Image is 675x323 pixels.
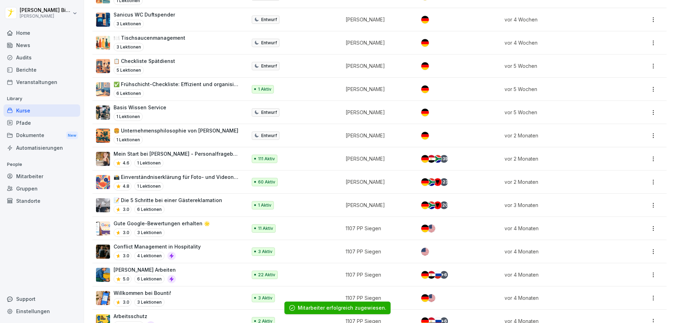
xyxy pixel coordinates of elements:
[4,76,80,88] a: Veranstaltungen
[421,109,429,116] img: de.svg
[427,271,435,279] img: eg.svg
[4,51,80,64] a: Audits
[346,178,409,186] p: [PERSON_NAME]
[20,14,71,19] p: [PERSON_NAME]
[96,129,110,143] img: piso4cs045sdgh18p3b5ocgn.png
[258,156,275,162] p: 111 Aktiv
[261,109,277,116] p: Entwurf
[427,225,435,232] img: us.svg
[261,40,277,46] p: Entwurf
[123,253,129,259] p: 3.0
[298,304,386,311] div: Mitarbeiter erfolgreich zugewiesen.
[346,132,409,139] p: [PERSON_NAME]
[421,62,429,70] img: de.svg
[440,201,448,209] div: + 20
[504,85,617,93] p: vor 5 Wochen
[4,182,80,195] a: Gruppen
[114,220,210,227] p: Gute Google-Bewertungen erhalten 🌟
[66,131,78,140] div: New
[20,7,71,13] p: [PERSON_NAME] Bierstedt
[504,62,617,70] p: vor 5 Wochen
[421,16,429,24] img: de.svg
[114,266,176,273] p: [PERSON_NAME] Arbeiten
[421,178,429,186] img: de.svg
[96,175,110,189] img: kmlaa60hhy6rj8umu5j2s6g8.png
[421,85,429,93] img: de.svg
[96,198,110,212] img: oxsac4sd6q4ntjxav4mftrwt.png
[114,196,222,204] p: 📝 Die 5 Schritte bei einer Gästereklamation
[134,228,165,237] p: 3 Lektionen
[114,43,144,51] p: 3 Lektionen
[96,152,110,166] img: aaay8cu0h1hwaqqp9269xjan.png
[123,299,129,305] p: 3.0
[123,183,129,189] p: 4.8
[421,271,429,279] img: de.svg
[123,206,129,213] p: 3.0
[421,155,429,163] img: de.svg
[114,66,144,75] p: 5 Lektionen
[261,133,277,139] p: Entwurf
[4,104,80,117] div: Kurse
[134,298,165,306] p: 3 Lektionen
[114,57,175,65] p: 📋 Checkliste Spätdienst
[96,268,110,282] img: ns5fm27uu5em6705ixom0yjt.png
[4,142,80,154] a: Automatisierungen
[114,127,238,134] p: 🍔 Unternehmensphilosophie von [PERSON_NAME]
[258,295,272,301] p: 3 Aktiv
[134,159,163,167] p: 1 Lektionen
[96,13,110,27] img: luuqjhkzcakh9ccac2pz09oo.png
[504,248,617,255] p: vor 4 Monaten
[427,201,435,209] img: za.svg
[4,64,80,76] a: Berichte
[114,112,143,121] p: 1 Lektionen
[421,248,429,256] img: us.svg
[4,39,80,51] a: News
[96,245,110,259] img: v5km1yrum515hbryjbhr1wgk.png
[346,62,409,70] p: [PERSON_NAME]
[4,129,80,142] div: Dokumente
[440,155,448,163] div: + 39
[427,178,435,186] img: za.svg
[4,129,80,142] a: DokumenteNew
[4,27,80,39] div: Home
[434,201,442,209] img: al.svg
[427,155,435,163] img: eg.svg
[504,225,617,232] p: vor 4 Monaten
[114,89,144,98] p: 6 Lektionen
[421,294,429,302] img: de.svg
[114,312,155,320] p: Arbeitsschutz
[434,271,442,279] img: ru.svg
[134,252,165,260] p: 4 Lektionen
[4,93,80,104] p: Library
[4,170,80,182] div: Mitarbeiter
[96,82,110,96] img: kv1piqrsvckxew6wyil21tmn.png
[504,39,617,46] p: vor 4 Wochen
[123,230,129,236] p: 3.0
[4,293,80,305] div: Support
[434,155,442,163] img: za.svg
[258,272,275,278] p: 22 Aktiv
[346,39,409,46] p: [PERSON_NAME]
[258,86,271,92] p: 1 Aktiv
[123,160,129,166] p: 4.6
[258,202,271,208] p: 1 Aktiv
[421,225,429,232] img: de.svg
[504,201,617,209] p: vor 3 Monaten
[96,105,110,119] img: q0jl4bd5xju9p4hrjzcacmjx.png
[114,80,240,88] p: ✅ Frühschicht-Checkliste: Effizient und organisiert starten
[96,59,110,73] img: l2h2shijmtm51cczhw7odq98.png
[440,271,448,279] div: + 6
[346,109,409,116] p: [PERSON_NAME]
[4,305,80,317] a: Einstellungen
[4,159,80,170] p: People
[258,225,273,232] p: 11 Aktiv
[346,248,409,255] p: 1107 PP Siegen
[114,289,171,297] p: Willkommen bei Bounti!
[504,16,617,23] p: vor 4 Wochen
[4,117,80,129] a: Pfade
